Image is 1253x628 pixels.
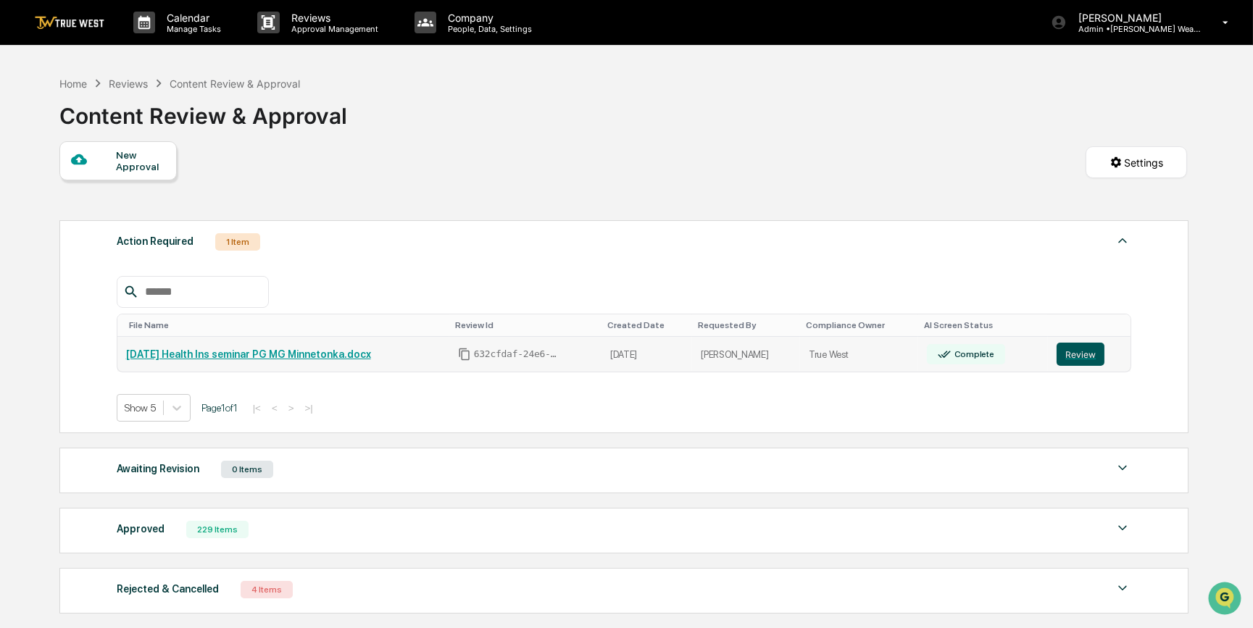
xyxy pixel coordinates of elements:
[1060,320,1125,330] div: Toggle SortBy
[1057,343,1122,366] a: Review
[607,320,686,330] div: Toggle SortBy
[301,402,317,414] button: >|
[14,212,26,223] div: 🔎
[698,320,794,330] div: Toggle SortBy
[144,246,175,256] span: Pylon
[109,78,148,90] div: Reviews
[117,519,165,538] div: Approved
[49,125,183,137] div: We're available if you need us!
[14,111,41,137] img: 1746055101610-c473b297-6a78-478c-a979-82029cc54cd1
[120,183,180,197] span: Attestations
[49,111,238,125] div: Start new chat
[249,402,265,414] button: |<
[601,337,692,372] td: [DATE]
[155,24,228,34] p: Manage Tasks
[126,348,371,360] a: [DATE] Health Ins seminar PG MG Minnetonka.docx
[436,24,539,34] p: People, Data, Settings
[952,349,994,359] div: Complete
[284,402,299,414] button: >
[116,149,165,172] div: New Approval
[241,581,293,598] div: 4 Items
[105,184,117,196] div: 🗄️
[117,579,219,598] div: Rejected & Cancelled
[59,91,347,129] div: Content Review & Approval
[280,24,386,34] p: Approval Management
[9,204,97,230] a: 🔎Data Lookup
[1067,24,1202,34] p: Admin • [PERSON_NAME] Wealth Management
[14,184,26,196] div: 🖐️
[170,78,300,90] div: Content Review & Approval
[29,183,93,197] span: Preclearance
[455,320,596,330] div: Toggle SortBy
[1114,519,1131,537] img: caret
[1114,232,1131,249] img: caret
[9,177,99,203] a: 🖐️Preclearance
[1207,580,1246,619] iframe: Open customer support
[129,320,444,330] div: Toggle SortBy
[1067,12,1202,24] p: [PERSON_NAME]
[221,461,273,478] div: 0 Items
[1114,579,1131,597] img: caret
[924,320,1042,330] div: Toggle SortBy
[35,16,104,30] img: logo
[14,30,264,54] p: How can we help?
[806,320,912,330] div: Toggle SortBy
[117,459,199,478] div: Awaiting Revision
[201,402,238,414] span: Page 1 of 1
[215,233,260,251] div: 1 Item
[59,78,87,90] div: Home
[474,348,561,360] span: 632cfdaf-24e6-44a0-b95e-edac2cbabf7d
[458,348,471,361] span: Copy Id
[102,245,175,256] a: Powered byPylon
[280,12,386,24] p: Reviews
[267,402,282,414] button: <
[692,337,800,372] td: [PERSON_NAME]
[246,115,264,133] button: Start new chat
[800,337,918,372] td: True West
[1086,146,1187,178] button: Settings
[1057,343,1104,366] button: Review
[155,12,228,24] p: Calendar
[436,12,539,24] p: Company
[117,232,193,251] div: Action Required
[99,177,186,203] a: 🗄️Attestations
[1114,459,1131,477] img: caret
[186,521,249,538] div: 229 Items
[29,210,91,225] span: Data Lookup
